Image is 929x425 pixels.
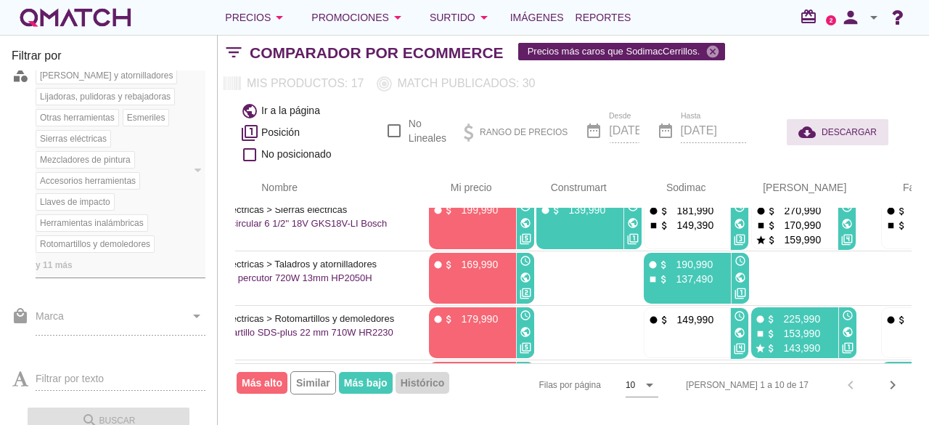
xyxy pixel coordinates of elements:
i: attach_money [766,220,777,231]
i: fiber_manual_record [755,314,766,325]
span: DESCARGAR [822,126,877,139]
i: attach_money [766,343,777,354]
span: Otras herramientas [36,111,118,124]
i: public [520,272,531,283]
a: 2 [826,15,836,25]
i: filter_1 [734,288,746,299]
i: filter_4 [841,234,853,246]
th: Mi precio: Not sorted. Activate to sort ascending. [412,168,519,209]
p: 149,390 [670,218,713,232]
span: Accesorios herramientas [36,174,139,187]
h3: Filtrar por [12,47,205,70]
th: Sodimac: Not sorted. Activate to sort ascending. [626,168,734,209]
i: person [836,7,865,28]
p: 169,990 [454,257,498,272]
p: 143,990 [777,341,820,355]
button: DESCARGAR [787,119,888,145]
i: fiber_manual_record [433,259,443,270]
i: attach_money [766,314,777,325]
span: Similar [290,371,336,394]
i: attach_money [766,235,777,246]
i: filter_5 [520,233,531,245]
a: BOSCH, Sierra circular 6 1/2'' 18V GKS18V-LI Bosch [165,218,387,243]
i: attach_money [443,259,454,270]
i: access_time [520,309,531,321]
span: Más alto [237,372,287,394]
span: Rotomartillos y demoledores [36,238,154,251]
a: Reportes [570,3,637,32]
i: filter_list [218,52,250,53]
button: Promociones [300,3,418,32]
i: public [734,327,745,339]
i: fiber_manual_record [540,205,551,216]
i: stop [755,328,766,339]
span: Precios más caros que SodimacCerrillos. [519,40,725,63]
i: arrow_drop_down [389,9,406,26]
p: 199,990 [454,203,498,217]
h2: Comparador por eCommerce [250,41,504,65]
i: attach_money [766,328,777,339]
p: 149,990 [670,312,713,327]
i: access_time [734,310,745,322]
div: [PERSON_NAME] 1 a 10 de 17 [686,379,809,392]
i: public [734,218,745,230]
i: star [755,343,766,354]
i: cloud_download [798,124,822,141]
span: [PERSON_NAME] y atornilladores [36,69,176,82]
i: access_time [842,309,854,321]
p: Herramientas eléctricas > Sierras eléctricas [165,203,394,217]
i: filter_4 [734,343,745,355]
i: fiber_manual_record [885,315,896,325]
i: public [627,217,639,229]
a: MAKITA, Rotomartillo SDS-plus 22 mm 710W HR2230 Makita [165,327,393,352]
i: public [520,326,531,338]
a: MAKITA, Taladro percutor 720W 13mm HP2050H Makita [165,272,372,298]
span: Histórico [396,372,450,394]
i: attach_money [766,206,777,216]
i: star [756,235,766,246]
i: public [520,217,531,229]
span: Herramientas inalámbricas [36,216,147,230]
i: filter_5 [520,342,531,354]
p: 225,990 [777,312,820,326]
i: public [734,272,746,283]
span: Sierras eléctricas [36,132,110,145]
div: white-qmatch-logo [17,3,134,32]
span: y 11 más [36,258,73,272]
i: attach_money [896,206,907,216]
button: Precios [213,3,300,32]
p: Herramientas eléctricas > Taladros y atornilladores [165,257,394,272]
i: fiber_manual_record [647,259,658,270]
i: attach_money [443,205,454,216]
i: attach_money [659,206,670,216]
th: Construmart: Not sorted. Activate to sort ascending. [519,168,626,209]
i: filter_1 [842,342,854,354]
i: arrow_drop_down [475,9,493,26]
i: filter_1 [627,233,639,245]
p: 137,490 [669,272,713,286]
i: stop [647,274,658,285]
label: No Lineales [409,116,446,145]
a: Imágenes [504,3,570,32]
i: public [841,218,853,230]
p: 270,990 [777,203,821,218]
p: 153,990 [777,326,820,341]
p: 190,990 [669,257,713,272]
i: attach_money [896,315,907,325]
i: attach_money [896,220,907,231]
div: Promociones [311,9,406,26]
span: Imágenes [510,9,564,26]
i: stop [648,220,659,231]
i: fiber_manual_record [433,314,443,325]
i: access_time [734,255,746,267]
span: Más bajo [339,372,393,394]
i: arrow_drop_down [641,376,658,394]
i: chevron_right [884,376,901,394]
text: 2 [830,17,833,23]
i: check_box_outline_blank [241,146,258,163]
span: Lijadoras, pulidoras y rebajadoras [36,90,174,103]
span: Esmeriles [123,111,169,124]
i: attach_money [443,314,454,325]
i: filter_2 [520,288,531,299]
i: attach_money [551,205,562,216]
